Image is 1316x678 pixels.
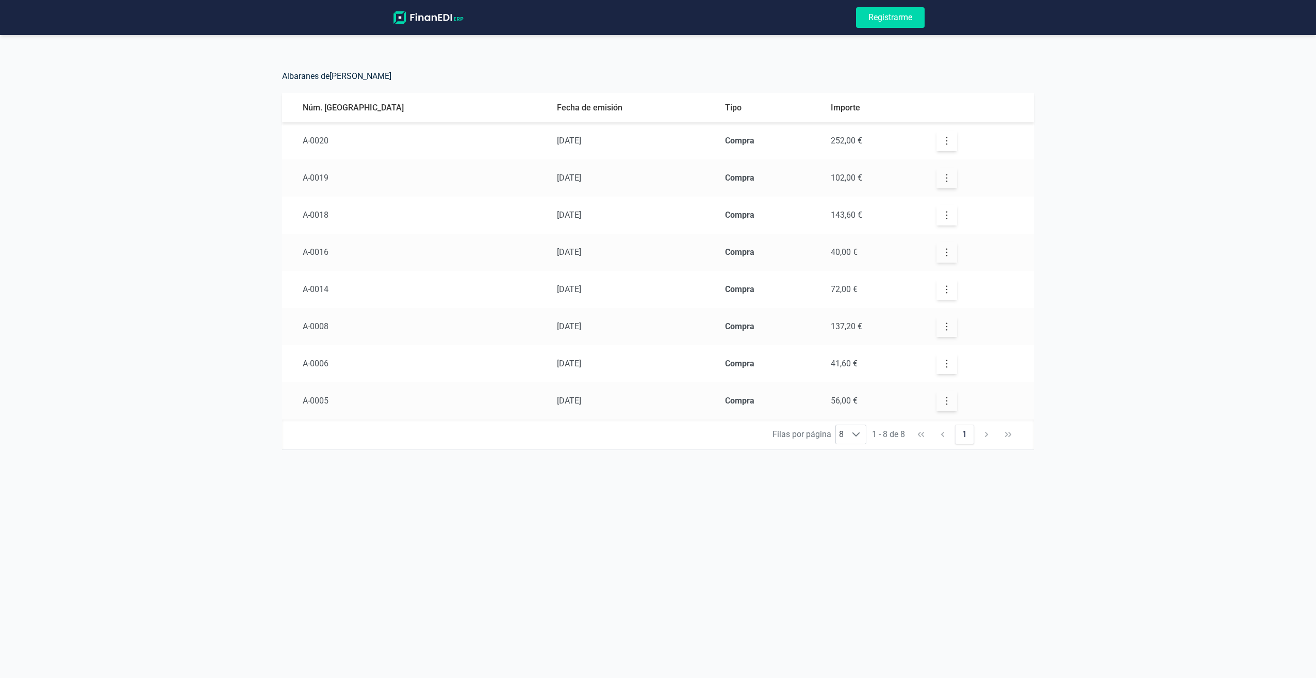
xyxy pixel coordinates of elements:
span: Tipo [725,103,742,112]
span: Filas por página [772,428,831,441]
span: A-0019 [303,173,328,183]
strong: Compra [725,321,754,331]
h5: Albaranes de [PERSON_NAME] [282,68,1034,93]
span: 56,00 € [831,396,858,406]
strong: Compra [725,210,754,220]
span: A-0020 [303,136,328,146]
span: [DATE] [557,321,581,331]
span: [DATE] [557,396,581,406]
span: 72,00 € [831,284,858,294]
button: 1 [955,425,975,444]
span: 8 [836,425,847,444]
img: logo [391,11,466,24]
strong: Compra [725,396,754,406]
span: [DATE] [557,136,581,146]
span: A-0016 [303,247,328,257]
strong: Compra [725,359,754,368]
span: 143,60 € [831,210,862,220]
span: [DATE] [557,247,581,257]
span: A-0005 [303,396,328,406]
span: 40,00 € [831,247,858,257]
strong: Compra [725,284,754,294]
span: [DATE] [557,210,581,220]
span: 102,00 € [831,173,862,183]
span: A-0006 [303,359,328,368]
span: 252,00 € [831,136,862,146]
button: Registrarme [856,7,925,28]
span: Fecha de emisión [557,103,622,112]
span: 137,20 € [831,321,862,331]
span: A-0008 [303,321,328,331]
span: [DATE] [557,284,581,294]
span: [DATE] [557,173,581,183]
span: [DATE] [557,359,581,368]
strong: Compra [725,247,754,257]
span: A-0018 [303,210,328,220]
span: A-0014 [303,284,328,294]
strong: Compra [725,173,754,183]
span: Importe [831,103,860,112]
span: 1 - 8 de 8 [868,425,909,444]
strong: Compra [725,136,754,146]
span: 41,60 € [831,359,858,368]
span: Núm. [GEOGRAPHIC_DATA] [303,103,404,112]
